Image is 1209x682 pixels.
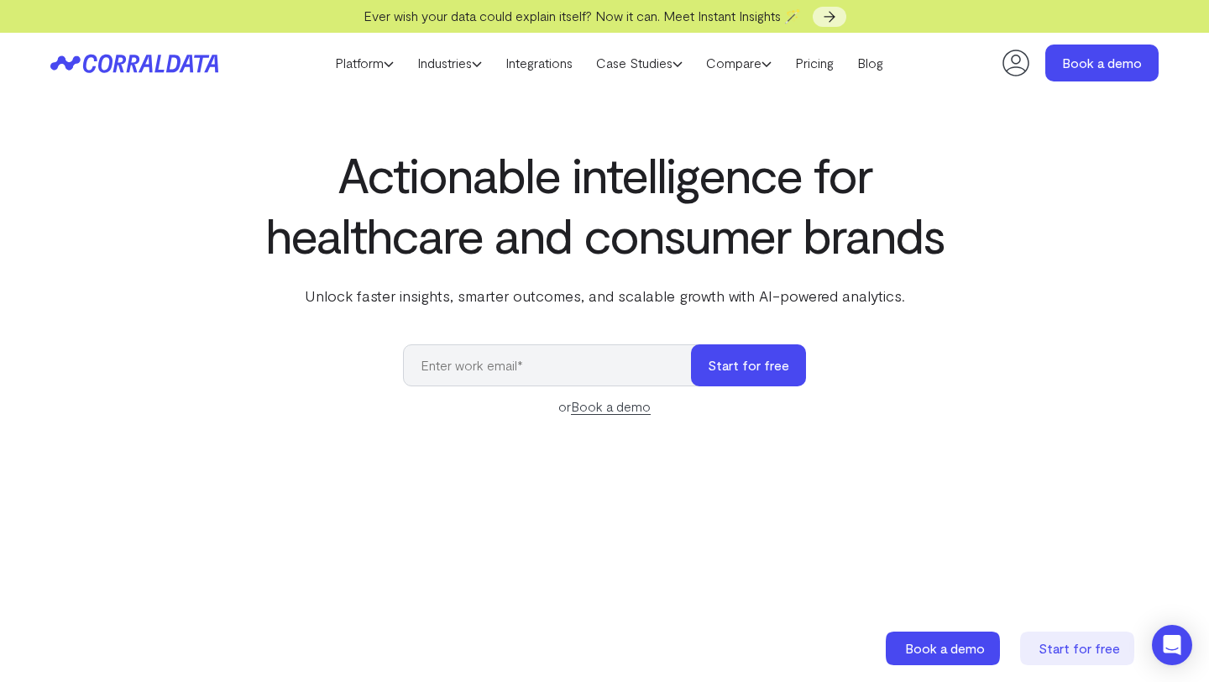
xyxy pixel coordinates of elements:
span: Start for free [1039,640,1120,656]
span: Book a demo [905,640,985,656]
h1: Actionable intelligence for healthcare and consumer brands [262,144,947,265]
button: Start for free [691,344,806,386]
p: Unlock faster insights, smarter outcomes, and scalable growth with AI-powered analytics. [262,285,947,307]
a: Book a demo [1045,45,1159,81]
a: Integrations [494,50,584,76]
span: Ever wish your data could explain itself? Now it can. Meet Instant Insights 🪄 [364,8,801,24]
div: or [403,396,806,417]
a: Blog [845,50,895,76]
a: Industries [406,50,494,76]
a: Compare [694,50,783,76]
a: Start for free [1020,632,1138,665]
a: Pricing [783,50,845,76]
a: Case Studies [584,50,694,76]
a: Platform [323,50,406,76]
div: Open Intercom Messenger [1152,625,1192,665]
input: Enter work email* [403,344,708,386]
a: Book a demo [886,632,1003,665]
a: Book a demo [571,398,651,415]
